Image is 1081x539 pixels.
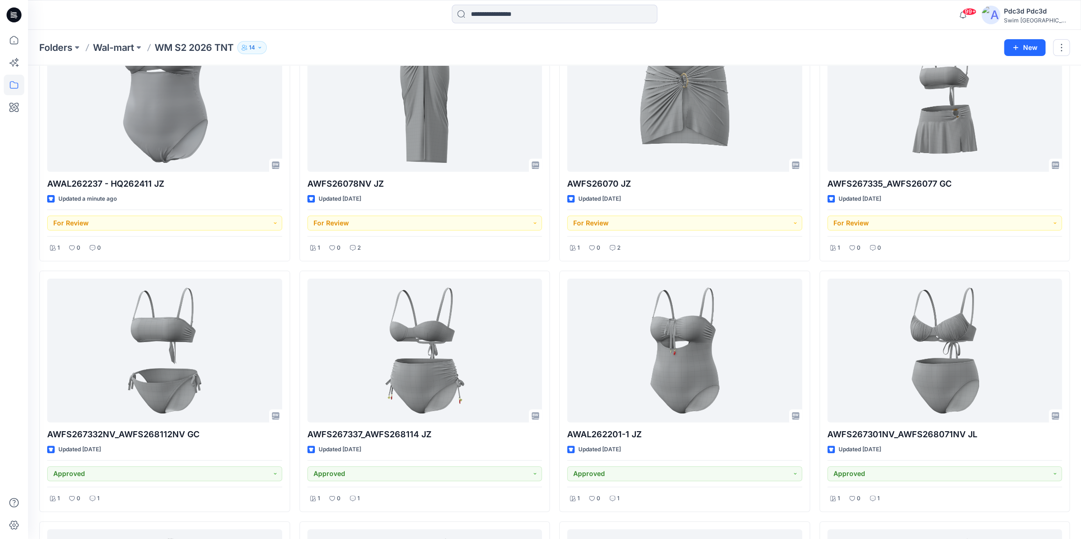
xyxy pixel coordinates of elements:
[155,41,234,54] p: WM S2 2026 TNT
[877,243,881,253] p: 0
[93,41,134,54] a: Wal-mart
[58,194,117,204] p: Updated a minute ago
[319,445,361,455] p: Updated [DATE]
[839,194,881,204] p: Updated [DATE]
[307,28,542,172] a: AWFS26078NV JZ
[578,445,621,455] p: Updated [DATE]
[857,243,861,253] p: 0
[962,8,976,15] span: 99+
[839,445,881,455] p: Updated [DATE]
[47,428,282,441] p: AWFS267332NV_AWFS268112NV GC
[337,243,341,253] p: 0
[357,494,360,504] p: 1
[857,494,861,504] p: 0
[249,42,255,53] p: 14
[318,494,320,504] p: 1
[597,243,600,253] p: 0
[877,494,880,504] p: 1
[981,6,1000,24] img: avatar
[307,428,542,441] p: AWFS267337_AWFS268114 JZ
[827,428,1062,441] p: AWFS267301NV_AWFS268071NV JL
[1004,17,1069,24] div: Swim [GEOGRAPHIC_DATA]
[319,194,361,204] p: Updated [DATE]
[827,177,1062,190] p: AWFS267335_AWFS26077 GC
[307,177,542,190] p: AWFS26078NV JZ
[77,243,80,253] p: 0
[337,494,341,504] p: 0
[77,494,80,504] p: 0
[567,279,802,422] a: AWAL262201-1 JZ
[39,41,72,54] a: Folders
[617,494,619,504] p: 1
[237,41,267,54] button: 14
[318,243,320,253] p: 1
[97,494,100,504] p: 1
[578,194,621,204] p: Updated [DATE]
[357,243,361,253] p: 2
[1004,6,1069,17] div: Pdc3d Pdc3d
[47,177,282,190] p: AWAL262237 - HQ262411 JZ
[307,279,542,422] a: AWFS267337_AWFS268114 JZ
[58,445,101,455] p: Updated [DATE]
[567,177,802,190] p: AWFS26070 JZ
[838,494,840,504] p: 1
[97,243,101,253] p: 0
[47,279,282,422] a: AWFS267332NV_AWFS268112NV GC
[827,279,1062,422] a: AWFS267301NV_AWFS268071NV JL
[617,243,620,253] p: 2
[838,243,840,253] p: 1
[57,243,60,253] p: 1
[827,28,1062,172] a: AWFS267335_AWFS26077 GC
[597,494,600,504] p: 0
[577,494,580,504] p: 1
[577,243,580,253] p: 1
[1004,39,1045,56] button: New
[567,428,802,441] p: AWAL262201-1 JZ
[567,28,802,172] a: AWFS26070 JZ
[57,494,60,504] p: 1
[47,28,282,172] a: AWAL262237 - HQ262411 JZ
